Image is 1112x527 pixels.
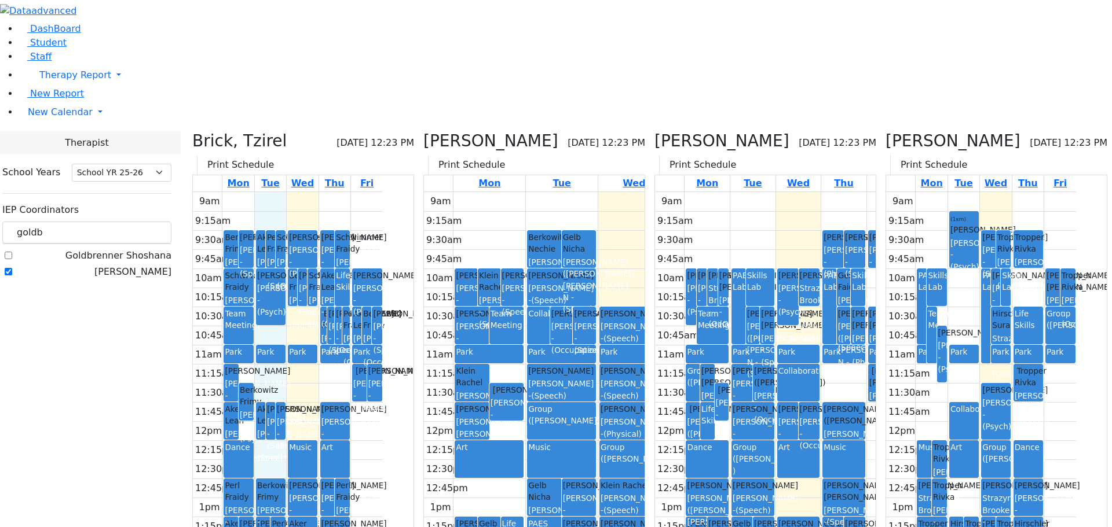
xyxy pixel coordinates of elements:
div: [PERSON_NAME] - [719,294,727,330]
div: [PERSON_NAME] [368,365,381,377]
span: Staff [30,51,52,62]
div: Park [1015,346,1042,358]
div: Team Meeting [698,308,727,331]
div: Park [1047,346,1074,358]
div: [PERSON_NAME] - [502,282,523,318]
div: Strazynski Brooke - [800,282,819,330]
span: (Speech) [869,269,905,278]
div: [PERSON_NAME] - [309,294,316,330]
span: (Occupational) [1015,281,1073,290]
span: (Speech) [353,403,389,412]
div: [PERSON_NAME] [800,270,819,281]
div: [PERSON_NAME] [687,270,695,281]
div: [PERSON_NAME] [601,403,667,415]
div: Aker Leah [225,403,237,427]
div: [PERSON_NAME] - [601,320,667,344]
div: [PERSON_NAME] - [761,333,773,368]
div: [PERSON_NAME] [982,384,1009,396]
div: [PERSON_NAME] - [1015,256,1042,292]
div: Perl Fraidy [267,231,275,255]
div: [PERSON_NAME] - [869,333,910,356]
div: Park [950,346,978,358]
div: [PERSON_NAME] - [938,340,946,375]
a: September 10, 2025 [620,175,648,191]
div: [PERSON_NAME] - [778,416,798,451]
div: [PERSON_NAME] [456,403,488,415]
div: [PERSON_NAME] [528,270,595,281]
div: Park [456,346,522,358]
div: Life Skills [1015,308,1042,331]
div: [PERSON_NAME] - [225,294,252,330]
div: [PERSON_NAME] - [289,294,297,330]
div: [PERSON_NAME] - [277,416,284,451]
span: (Speech) [479,319,514,329]
div: [PERSON_NAME] - [1062,294,1074,330]
div: [PERSON_NAME] - [824,428,864,463]
div: [PERSON_NAME] [574,308,595,319]
span: (Occupational) [277,281,335,290]
span: (Speech) [531,296,566,305]
div: [PERSON_NAME] [373,308,381,319]
span: (Speech) [872,403,908,412]
div: [PERSON_NAME] - [343,333,349,368]
span: (Speech) [603,334,639,343]
div: [PERSON_NAME] [824,231,843,243]
div: [PERSON_NAME] [601,308,667,319]
div: [PERSON_NAME] - [869,390,910,414]
div: [PERSON_NAME] [938,327,946,338]
div: [PERSON_NAME] [PERSON_NAME] - [456,416,488,463]
div: Team Meeting [225,308,252,331]
div: [PERSON_NAME] [982,231,995,243]
a: New Calendar [19,101,1112,124]
div: Life Skills [701,403,714,427]
span: (Speech) [328,345,364,355]
div: Aker Leah [321,270,334,293]
div: [PERSON_NAME] - [321,294,334,330]
div: [PERSON_NAME] [601,365,667,377]
div: [PERSON_NAME] - [299,282,306,318]
div: Team Meeting [491,308,522,331]
div: Tropper Rivka [1062,270,1074,293]
div: Tropper Rivka [997,231,1010,255]
div: Skills Lab [852,270,864,293]
div: [PERSON_NAME] [257,270,284,281]
span: (Physical) [824,269,862,278]
div: Berkowitz Nechie [528,231,560,255]
div: [PERSON_NAME] [992,270,1000,281]
a: Staff [19,51,52,62]
span: (Occupational) [992,369,1050,378]
span: (Psych) [321,358,350,367]
div: Klein Rachel [456,365,488,389]
div: [PERSON_NAME] - [601,416,667,440]
span: (Psych) [938,364,967,374]
div: [PERSON_NAME] ([PERSON_NAME]) [PERSON_NAME] N - [563,256,595,315]
span: (Speech) [289,319,324,329]
div: Park [687,346,727,358]
a: September 9, 2025 [741,175,764,191]
div: [PERSON_NAME] - [982,244,995,279]
div: [PERSON_NAME] [336,308,341,319]
div: [PERSON_NAME] - [716,397,728,432]
div: Park [869,346,910,358]
span: (Speech) [997,281,1033,290]
label: School Years [2,165,60,179]
div: [PERSON_NAME] [PERSON_NAME] [761,308,773,331]
span: (1xm) [950,216,966,222]
div: Skills Lab [1002,270,1009,293]
div: [PERSON_NAME] [491,384,522,396]
div: [PERSON_NAME] - [336,320,341,356]
a: September 9, 2025 [952,175,975,191]
div: Schwimmer Fraidy [225,270,252,293]
div: Tropper Rivka [1015,231,1042,255]
span: (Speech) [982,269,1018,278]
div: [PERSON_NAME] - [353,333,361,368]
div: [PERSON_NAME] [353,365,366,377]
div: [PERSON_NAME] - [456,282,477,318]
div: [PERSON_NAME] [PERSON_NAME] [869,308,910,331]
span: (Speech) [299,307,334,316]
div: [PERSON_NAME] [PERSON_NAME] [1047,270,1059,293]
a: September 11, 2025 [832,175,856,191]
div: [PERSON_NAME] [708,270,716,281]
div: [PERSON_NAME] [551,308,572,319]
div: Park [918,346,926,358]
